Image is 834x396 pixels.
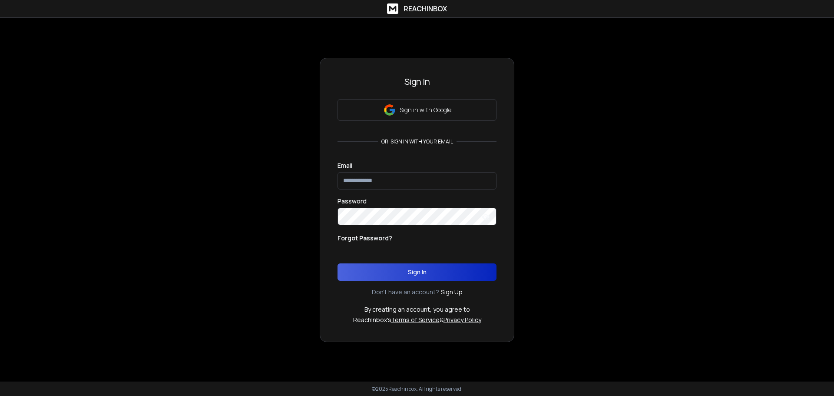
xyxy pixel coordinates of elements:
[338,99,496,121] button: Sign in with Google
[338,76,496,88] h3: Sign In
[443,316,481,324] a: Privacy Policy
[338,263,496,281] button: Sign In
[353,316,481,324] p: ReachInbox's &
[338,163,352,169] label: Email
[404,3,447,14] h1: ReachInbox
[338,234,392,243] p: Forgot Password?
[364,305,470,314] p: By creating an account, you agree to
[441,288,463,296] a: Sign Up
[400,106,451,114] p: Sign in with Google
[391,316,440,324] a: Terms of Service
[387,3,447,14] a: ReachInbox
[378,138,457,145] p: or, sign in with your email
[338,198,367,204] label: Password
[372,386,463,393] p: © 2025 Reachinbox. All rights reserved.
[372,288,439,296] p: Don't have an account?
